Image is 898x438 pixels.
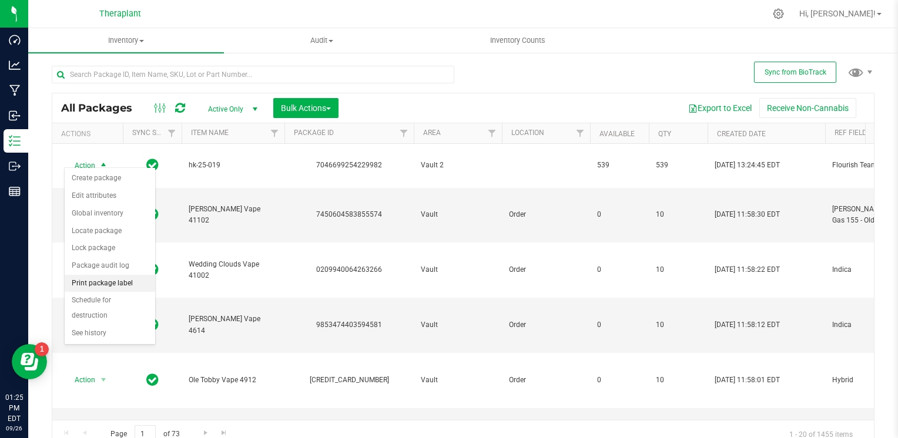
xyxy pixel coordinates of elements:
iframe: Resource center unread badge [35,342,49,356]
button: Receive Non-Cannabis [759,98,856,118]
div: 7450604583855574 [283,209,416,220]
a: Audit [224,28,420,53]
inline-svg: Inventory [9,135,21,147]
span: All Packages [61,102,144,114]
li: Package audit log [65,257,155,275]
p: 01:25 PM EDT [5,392,23,424]
span: In Sync [146,157,159,173]
a: Package ID [294,129,334,137]
div: [CREDIT_CARD_NUMBER] [283,375,416,386]
span: Vault [421,319,495,331]
li: Locate package [65,223,155,240]
span: [PERSON_NAME] Vape 41102 [189,204,277,226]
inline-svg: Manufacturing [9,85,21,96]
span: 539 [597,160,642,171]
li: Lock package [65,240,155,257]
a: Sync Status [132,129,177,137]
span: [PERSON_NAME] Vape 4614 [189,314,277,336]
span: [DATE] 11:58:12 EDT [715,319,780,331]
li: Print package label [65,275,155,292]
div: Actions [61,130,118,138]
li: Create package [65,170,155,187]
span: select [96,157,111,174]
span: Theraplant [99,9,141,19]
a: Area [423,129,441,137]
span: [DATE] 13:24:45 EDT [715,160,780,171]
span: [DATE] 11:58:22 EDT [715,264,780,275]
a: Filter [394,123,414,143]
a: Created Date [717,130,766,138]
a: Filter [162,123,182,143]
a: Filter [571,123,590,143]
span: select [96,372,111,388]
span: Vault [421,209,495,220]
button: Export to Excel [681,98,759,118]
span: Order [509,319,583,331]
div: 7046699254229982 [283,160,416,171]
span: Order [509,209,583,220]
span: [DATE] 11:58:30 EDT [715,209,780,220]
inline-svg: Dashboard [9,34,21,46]
li: Schedule for destruction [65,292,155,324]
span: Inventory [28,35,224,46]
a: Filter [482,123,502,143]
a: Available [599,130,635,138]
span: 10 [656,209,701,220]
p: 09/26 [5,424,23,433]
a: Inventory [28,28,224,53]
a: Location [511,129,544,137]
span: Vault [421,375,495,386]
span: 10 [656,375,701,386]
span: 0 [597,209,642,220]
span: 0 [597,264,642,275]
inline-svg: Inbound [9,110,21,122]
span: Action [64,372,96,388]
span: Wedding Clouds Vape 41002 [189,259,277,281]
div: 0209940064263266 [283,264,416,275]
div: Manage settings [771,8,786,19]
span: Vault [421,264,495,275]
a: Item Name [191,129,229,137]
li: Global inventory [65,205,155,223]
button: Bulk Actions [273,98,339,118]
button: Sync from BioTrack [754,62,836,83]
a: Ref Field 1 [835,129,873,137]
iframe: Resource center [12,344,47,379]
span: Hi, [PERSON_NAME]! [799,9,876,18]
inline-svg: Analytics [9,59,21,71]
li: Edit attributes [65,187,155,205]
span: 0 [597,319,642,331]
li: See history [65,325,155,342]
span: 10 [656,264,701,275]
span: Vault 2 [421,160,495,171]
span: [DATE] 11:58:01 EDT [715,375,780,386]
span: In Sync [146,372,159,388]
inline-svg: Outbound [9,160,21,172]
div: 9853474403594581 [283,319,416,331]
span: Order [509,375,583,386]
span: Sync from BioTrack [765,68,826,76]
a: Qty [658,130,671,138]
span: Inventory Counts [474,35,561,46]
a: Inventory Counts [420,28,615,53]
span: Order [509,264,583,275]
span: Audit [224,35,419,46]
span: 10 [656,319,701,331]
input: Search Package ID, Item Name, SKU, Lot or Part Number... [52,66,454,83]
span: hk-25-019 [189,160,277,171]
a: Filter [265,123,284,143]
span: 539 [656,160,701,171]
span: Bulk Actions [281,103,331,113]
span: Ole Tobby Vape 4912 [189,375,277,386]
span: 0 [597,375,642,386]
span: Action [64,157,96,174]
inline-svg: Reports [9,186,21,197]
